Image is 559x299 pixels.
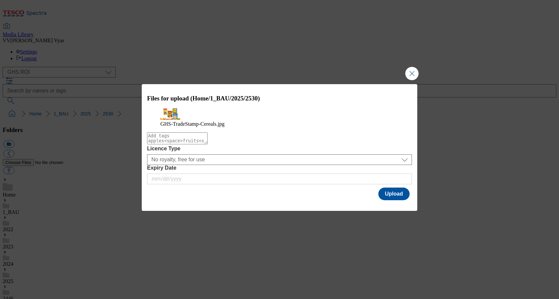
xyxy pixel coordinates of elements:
[147,165,412,171] label: Expiry Date
[160,121,399,127] figcaption: GHS-TradeStamp-Cereals.jpg
[147,95,412,102] h3: Files for upload (Home/1_BAU/2025/2530)
[160,108,180,120] img: preview
[378,188,410,200] button: Upload
[405,67,419,80] button: Close Modal
[142,84,417,211] div: Modal
[147,146,412,152] label: Licence Type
